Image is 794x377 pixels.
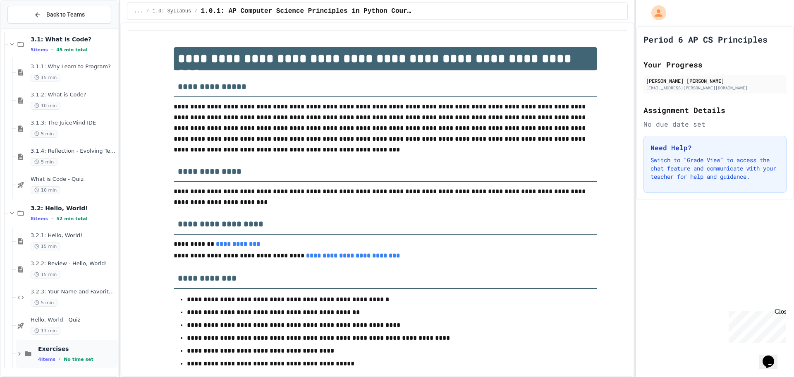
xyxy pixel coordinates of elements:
span: 3.1: What is Code? [31,36,116,43]
iframe: chat widget [759,344,786,369]
span: 4 items [38,357,55,362]
span: 3.1.4: Reflection - Evolving Technology [31,148,116,155]
span: 3.2.2: Review - Hello, World! [31,260,116,267]
span: Hello, World - Quiz [31,317,116,324]
span: 17 min [31,327,60,335]
iframe: chat widget [725,308,786,343]
span: 10 min [31,102,60,110]
h2: Assignment Details [643,104,787,116]
div: [PERSON_NAME] [PERSON_NAME] [646,77,784,84]
span: / [194,8,197,14]
span: ... [134,8,143,14]
span: 15 min [31,271,60,279]
span: 5 min [31,158,57,166]
span: 52 min total [56,216,87,221]
span: 15 min [31,243,60,250]
span: 1.0: Syllabus [153,8,191,14]
span: / [146,8,149,14]
span: • [51,215,53,222]
div: No due date set [643,119,787,129]
span: 45 min total [56,47,87,53]
span: 1.0.1: AP Computer Science Principles in Python Course Syllabus [201,6,412,16]
span: 15 min [31,74,60,82]
span: 3.1.2: What is Code? [31,91,116,98]
span: 3.1.3: The JuiceMind IDE [31,120,116,127]
span: What is Code - Quiz [31,176,116,183]
div: My Account [643,3,668,22]
span: 3.2.1: Hello, World! [31,232,116,239]
span: 3.2: Hello, World! [31,204,116,212]
span: 5 items [31,47,48,53]
span: 5 min [31,130,57,138]
span: 10 min [31,186,60,194]
h1: Period 6 AP CS Principles [643,34,768,45]
div: Chat with us now!Close [3,3,57,53]
div: [EMAIL_ADDRESS][PERSON_NAME][DOMAIN_NAME] [646,85,784,91]
button: Back to Teams [7,6,111,24]
span: Exercises [38,345,116,353]
span: Back to Teams [46,10,85,19]
span: • [59,356,60,363]
span: 8 items [31,216,48,221]
h3: Need Help? [651,143,780,153]
p: Switch to "Grade View" to access the chat feature and communicate with your teacher for help and ... [651,156,780,181]
h2: Your Progress [643,59,787,70]
span: No time set [64,357,93,362]
span: 5 min [31,299,57,307]
span: 3.1.1: Why Learn to Program? [31,63,116,70]
span: • [51,46,53,53]
span: 3.2.3: Your Name and Favorite Movie [31,288,116,295]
